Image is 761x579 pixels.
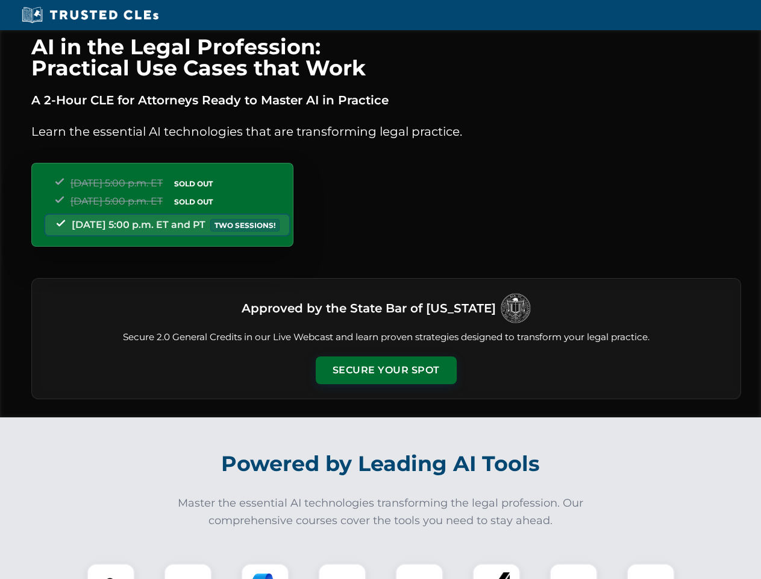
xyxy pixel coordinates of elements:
span: SOLD OUT [170,177,217,190]
h2: Powered by Leading AI Tools [47,443,715,485]
span: [DATE] 5:00 p.m. ET [70,195,163,207]
p: Master the essential AI technologies transforming the legal profession. Our comprehensive courses... [170,495,592,530]
p: Secure 2.0 General Credits in our Live Webcast and learn proven strategies designed to transform ... [46,331,726,344]
button: Secure Your Spot [316,356,457,384]
img: Trusted CLEs [18,6,162,24]
span: [DATE] 5:00 p.m. ET [70,177,163,189]
h3: Approved by the State Bar of [US_STATE] [242,297,496,319]
p: A 2-Hour CLE for Attorneys Ready to Master AI in Practice [31,90,741,110]
span: SOLD OUT [170,195,217,208]
p: Learn the essential AI technologies that are transforming legal practice. [31,122,741,141]
img: Logo [501,293,531,323]
h1: AI in the Legal Profession: Practical Use Cases that Work [31,36,741,78]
